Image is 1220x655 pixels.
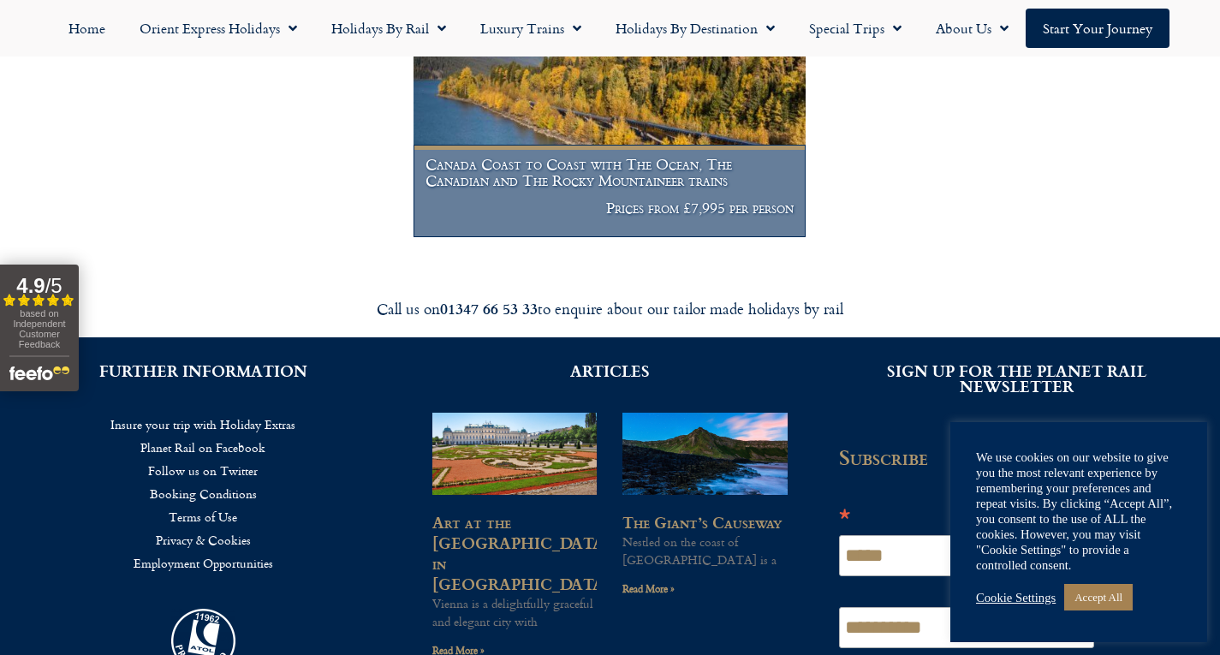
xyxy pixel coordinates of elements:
a: Home [51,9,122,48]
a: Follow us on Twitter [26,459,381,482]
h2: ARTICLES [432,363,788,378]
div: indicates required [839,482,1094,503]
a: Luxury Trains [463,9,598,48]
a: Start your Journey [1026,9,1169,48]
h2: Subscribe [839,445,1104,469]
h2: SIGN UP FOR THE PLANET RAIL NEWSLETTER [839,363,1194,394]
a: Special Trips [792,9,919,48]
a: Holidays by Rail [314,9,463,48]
a: Employment Opportunities [26,551,381,575]
div: We use cookies on our website to give you the most relevant experience by remembering your prefer... [976,450,1181,573]
a: The Giant’s Causeway [622,510,782,533]
a: Terms of Use [26,505,381,528]
p: Prices from £7,995 per person [426,199,794,217]
a: Cookie Settings [976,590,1056,605]
nav: Menu [26,413,381,575]
strong: 01347 66 53 33 [440,297,538,319]
a: Art at the [GEOGRAPHIC_DATA] in [GEOGRAPHIC_DATA] [432,510,610,595]
a: Holidays by Destination [598,9,792,48]
a: Read more about The Giant’s Causeway [622,581,675,597]
a: Orient Express Holidays [122,9,314,48]
a: Booking Conditions [26,482,381,505]
nav: Menu [9,9,1211,48]
a: About Us [919,9,1026,48]
h1: Canada Coast to Coast with The Ocean, The Canadian and The Rocky Mountaineer trains [426,156,794,189]
div: Call us on to enquire about our tailor made holidays by rail [131,299,1090,319]
a: Planet Rail on Facebook [26,436,381,459]
a: Accept All [1064,584,1133,610]
a: Privacy & Cookies [26,528,381,551]
p: Nestled on the coast of [GEOGRAPHIC_DATA] is a [622,533,788,569]
h2: FURTHER INFORMATION [26,363,381,378]
p: Vienna is a delightfully graceful and elegant city with [432,594,597,630]
a: Insure your trip with Holiday Extras [26,413,381,436]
